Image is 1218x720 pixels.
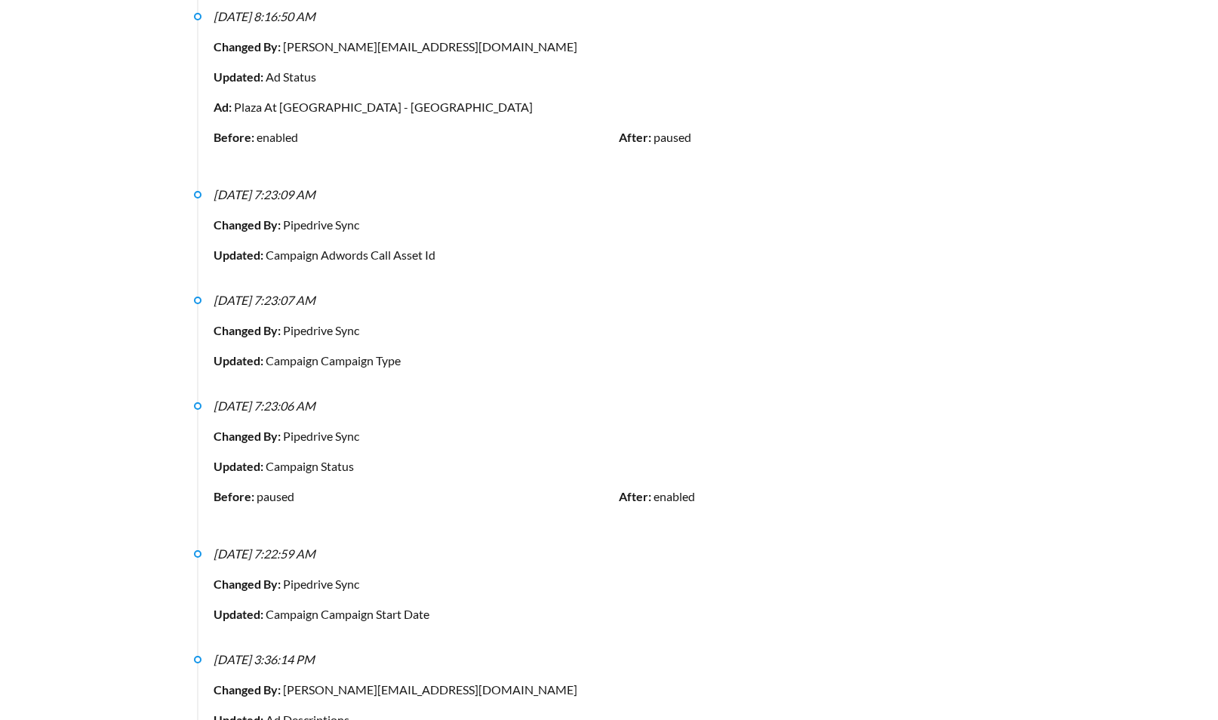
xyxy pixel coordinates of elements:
div: paused [214,488,619,506]
i: [DATE] 7:23:06 AM [214,398,315,413]
div: Pipedrive Sync [214,575,1024,593]
strong: Changed By: [214,429,283,443]
i: [DATE] 3:36:14 PM [214,652,315,666]
div: Pipedrive Sync [214,216,1024,234]
strong: Before: [214,130,257,144]
div: Campaign Adwords Call Asset Id [214,246,1024,264]
strong: Updated: [214,353,266,368]
div: Ad Status [214,68,1024,86]
strong: Updated: [214,69,266,84]
strong: Changed By: [214,323,283,337]
div: Pipedrive Sync [214,322,1024,340]
div: enabled [214,128,619,146]
div: Campaign Campaign Type [214,352,1024,370]
strong: Changed By: [214,577,283,591]
strong: Changed By: [214,39,283,54]
strong: After: [619,489,654,503]
i: [DATE] 8:16:50 AM [214,9,315,23]
i: [DATE] 7:23:07 AM [214,293,315,307]
i: [DATE] 7:22:59 AM [214,546,315,561]
strong: Changed By: [214,682,283,697]
strong: Updated: [214,459,266,473]
div: paused [619,128,1024,146]
strong: Changed By: [214,217,283,232]
strong: Ad: [214,100,234,114]
strong: Updated: [214,607,266,621]
div: Campaign Status [214,457,1024,475]
div: Campaign Campaign Start Date [214,605,1024,623]
strong: Updated: [214,248,266,262]
strong: Before: [214,489,257,503]
div: [PERSON_NAME][EMAIL_ADDRESS][DOMAIN_NAME] [214,38,1024,56]
div: [PERSON_NAME][EMAIL_ADDRESS][DOMAIN_NAME] [214,681,1024,699]
i: [DATE] 7:23:09 AM [214,187,315,202]
div: enabled [619,488,1024,506]
a: Plaza At [GEOGRAPHIC_DATA] - [GEOGRAPHIC_DATA] [234,100,533,114]
strong: After: [619,130,654,144]
div: Pipedrive Sync [214,427,1024,445]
